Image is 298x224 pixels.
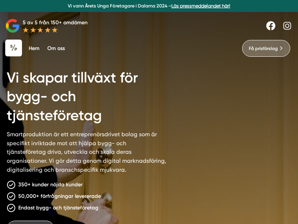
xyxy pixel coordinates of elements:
span: Få prisförslag [249,45,278,52]
a: Läs pressmeddelandet här! [171,3,230,9]
h1: Vi skapar tillväxt för bygg- och tjänsteföretag [7,60,167,130]
p: 50,000+ förfrågningar levererade [18,192,101,200]
p: Smartproduktion är ett entreprenörsdrivet bolag som är specifikt inriktade mot att hjälpa bygg- o... [7,130,167,177]
p: Vi vann Årets Unga Företagare i Dalarna 2024 – [3,3,295,9]
a: Få prisförslag [242,40,290,57]
p: 5 av 5 från 150+ omdömen [23,19,88,27]
a: Hem [27,40,41,57]
a: Om oss [46,40,66,57]
p: Endast bygg- och tjänsteföretag [18,204,98,212]
p: 350+ kunder nöjda kunder [18,181,83,189]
